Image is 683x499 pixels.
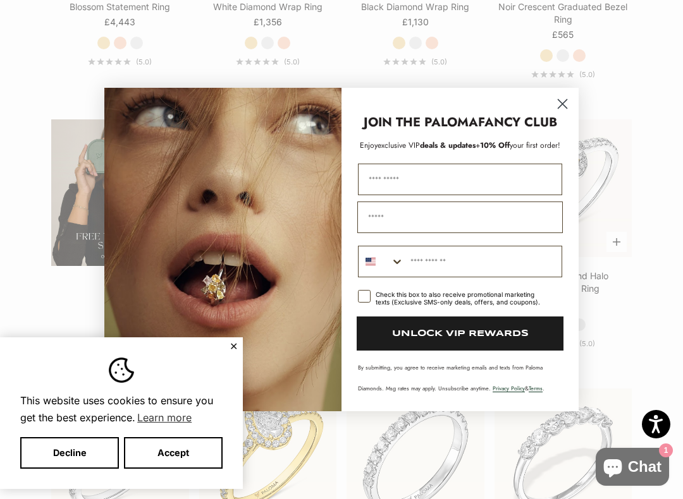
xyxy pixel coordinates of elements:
[364,113,478,131] strong: JOIN THE PALOMA
[357,201,563,233] input: Email
[20,393,223,427] span: This website uses cookies to ensure you get the best experience.
[104,88,341,411] img: Loading...
[358,363,562,392] p: By submitting, you agree to receive marketing emails and texts from Paloma Diamonds. Msg rates ma...
[360,140,378,151] span: Enjoy
[378,140,420,151] span: exclusive VIP
[357,316,563,351] button: UNLOCK VIP REWARDS
[358,164,562,195] input: First Name
[404,246,562,277] input: Phone Number
[366,256,376,267] img: United States
[124,437,223,469] button: Accept
[135,408,194,427] a: Learn more
[493,384,545,392] span: & .
[551,93,574,115] button: Close dialog
[378,140,476,151] span: deals & updates
[359,246,404,277] button: Search Countries
[376,291,547,306] div: Check this box to also receive promotional marketing texts (Exclusive SMS-only deals, offers, and...
[529,384,543,392] a: Terms
[480,140,510,151] span: 10% Off
[109,358,134,383] img: Cookie banner
[230,342,238,350] button: Close
[476,140,560,151] span: + your first order!
[478,113,557,131] strong: FANCY CLUB
[20,437,119,469] button: Decline
[493,384,525,392] a: Privacy Policy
